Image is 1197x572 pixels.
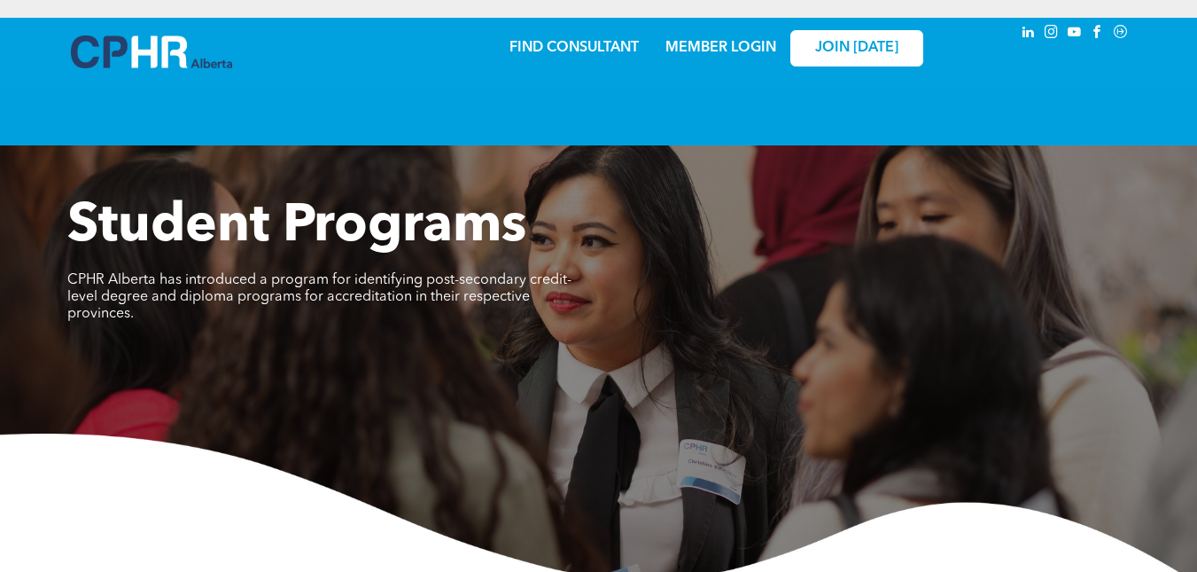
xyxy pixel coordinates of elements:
[1065,22,1084,46] a: youtube
[1088,22,1108,46] a: facebook
[509,41,639,55] a: FIND CONSULTANT
[67,200,526,254] span: Student Programs
[665,41,776,55] a: MEMBER LOGIN
[67,273,571,321] span: CPHR Alberta has introduced a program for identifying post-secondary credit-level degree and dipl...
[1042,22,1061,46] a: instagram
[1019,22,1038,46] a: linkedin
[815,40,898,57] span: JOIN [DATE]
[71,35,232,68] img: A blue and white logo for cp alberta
[790,30,923,67] a: JOIN [DATE]
[1111,22,1131,46] a: Social network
